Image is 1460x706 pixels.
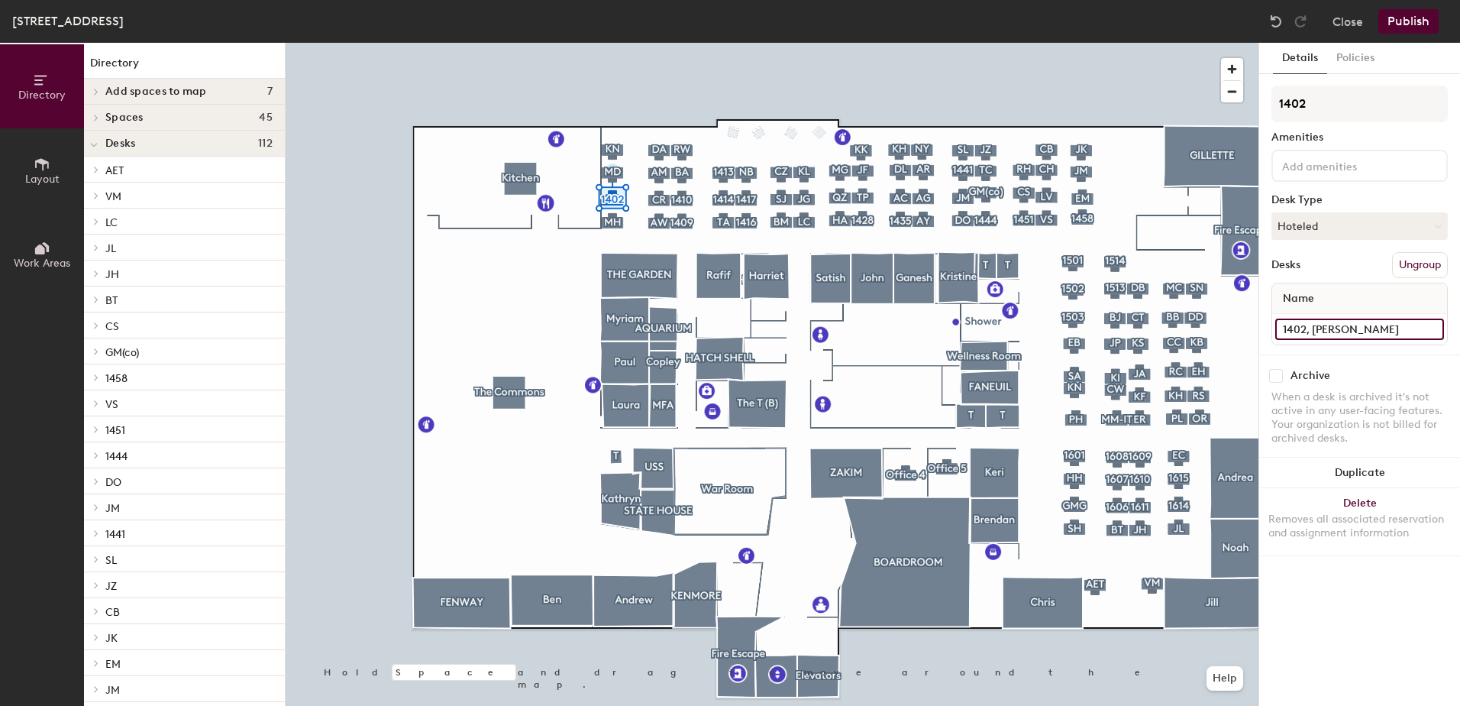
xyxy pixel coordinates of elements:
div: Archive [1290,370,1330,382]
span: 112 [258,138,273,150]
div: Amenities [1271,131,1448,144]
span: VS [105,398,118,411]
span: JH [105,268,119,281]
span: SL [105,554,117,567]
img: Redo [1293,14,1308,29]
h1: Directory [84,55,285,79]
span: AET [105,164,124,177]
input: Unnamed desk [1275,319,1444,340]
button: Hoteled [1271,212,1448,240]
button: Ungroup [1392,252,1448,278]
button: Details [1273,43,1327,74]
div: Removes all associated reservation and assignment information [1268,513,1451,540]
span: 1441 [105,528,125,541]
span: JM [105,502,120,515]
span: DO [105,476,121,489]
button: Help [1206,666,1243,691]
span: Spaces [105,112,144,124]
span: 1458 [105,372,128,385]
button: DeleteRemoves all associated reservation and assignment information [1259,488,1460,555]
span: Add spaces to map [105,86,207,98]
div: Desks [1271,259,1300,271]
button: Close [1332,9,1363,34]
span: JL [105,242,116,255]
span: GM(co) [105,346,139,359]
div: [STREET_ADDRESS] [12,11,124,31]
span: 1451 [105,424,125,437]
button: Publish [1378,9,1439,34]
span: Layout [25,173,60,186]
span: VM [105,190,121,203]
span: JZ [105,580,117,593]
span: CB [105,606,120,619]
span: Directory [18,89,66,102]
span: CS [105,320,119,333]
div: Desk Type [1271,194,1448,206]
span: 1444 [105,450,128,463]
img: Undo [1268,14,1284,29]
span: JM [105,684,120,697]
span: Name [1275,285,1322,313]
button: Duplicate [1259,458,1460,488]
span: 7 [267,86,273,98]
span: 45 [259,112,273,124]
span: Work Areas [14,257,70,270]
input: Add amenities [1279,156,1416,174]
span: Desks [105,138,135,150]
div: When a desk is archived it's not active in any user-facing features. Your organization is not bil... [1271,390,1448,445]
span: JK [105,632,118,645]
span: EM [105,658,121,671]
span: LC [105,216,118,229]
button: Policies [1327,43,1384,74]
span: BT [105,294,118,307]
